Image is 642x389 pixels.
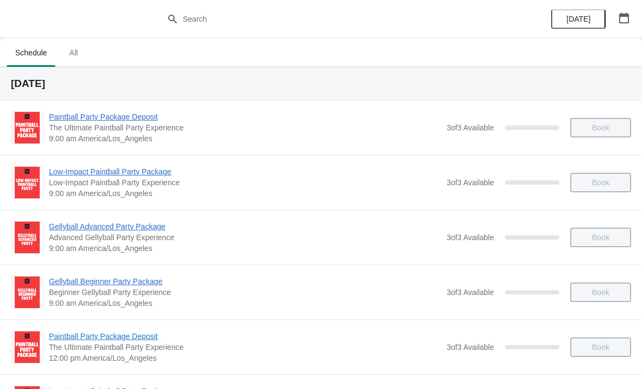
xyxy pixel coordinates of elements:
[49,177,441,188] span: Low-Impact Paintball Party Experience
[447,233,494,242] span: 3 of 3 Available
[49,111,441,122] span: Paintball Party Package Deposit
[15,331,40,363] img: Paintball Party Package Deposit | The Ultimate Paintball Party Experience | 12:00 pm America/Los_...
[49,122,441,133] span: The Ultimate Paintball Party Experience
[49,276,441,287] span: Gellyball Beginner Party Package
[182,9,481,29] input: Search
[49,133,441,144] span: 9:00 am America/Los_Angeles
[49,243,441,254] span: 9:00 am America/Los_Angeles
[15,112,40,143] img: Paintball Party Package Deposit | The Ultimate Paintball Party Experience | 9:00 am America/Los_A...
[15,277,40,308] img: Gellyball Beginner Party Package | Beginner Gellyball Party Experience | 9:00 am America/Los_Angeles
[49,221,441,232] span: Gellyball Advanced Party Package
[49,331,441,342] span: Paintball Party Package Deposit
[15,222,40,253] img: Gellyball Advanced Party Package | Advanced Gellyball Party Experience | 9:00 am America/Los_Angeles
[11,78,631,89] h2: [DATE]
[447,343,494,352] span: 3 of 3 Available
[15,167,40,198] img: Low-Impact Paintball Party Package | Low-Impact Paintball Party Experience | 9:00 am America/Los_...
[49,188,441,199] span: 9:00 am America/Los_Angeles
[447,123,494,132] span: 3 of 3 Available
[566,15,590,23] span: [DATE]
[49,342,441,353] span: The Ultimate Paintball Party Experience
[49,298,441,309] span: 9:00 am America/Los_Angeles
[49,166,441,177] span: Low-Impact Paintball Party Package
[447,178,494,187] span: 3 of 3 Available
[551,9,606,29] button: [DATE]
[447,288,494,297] span: 3 of 3 Available
[49,232,441,243] span: Advanced Gellyball Party Experience
[7,43,55,62] span: Schedule
[60,43,87,62] span: All
[49,353,441,363] span: 12:00 pm America/Los_Angeles
[49,287,441,298] span: Beginner Gellyball Party Experience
